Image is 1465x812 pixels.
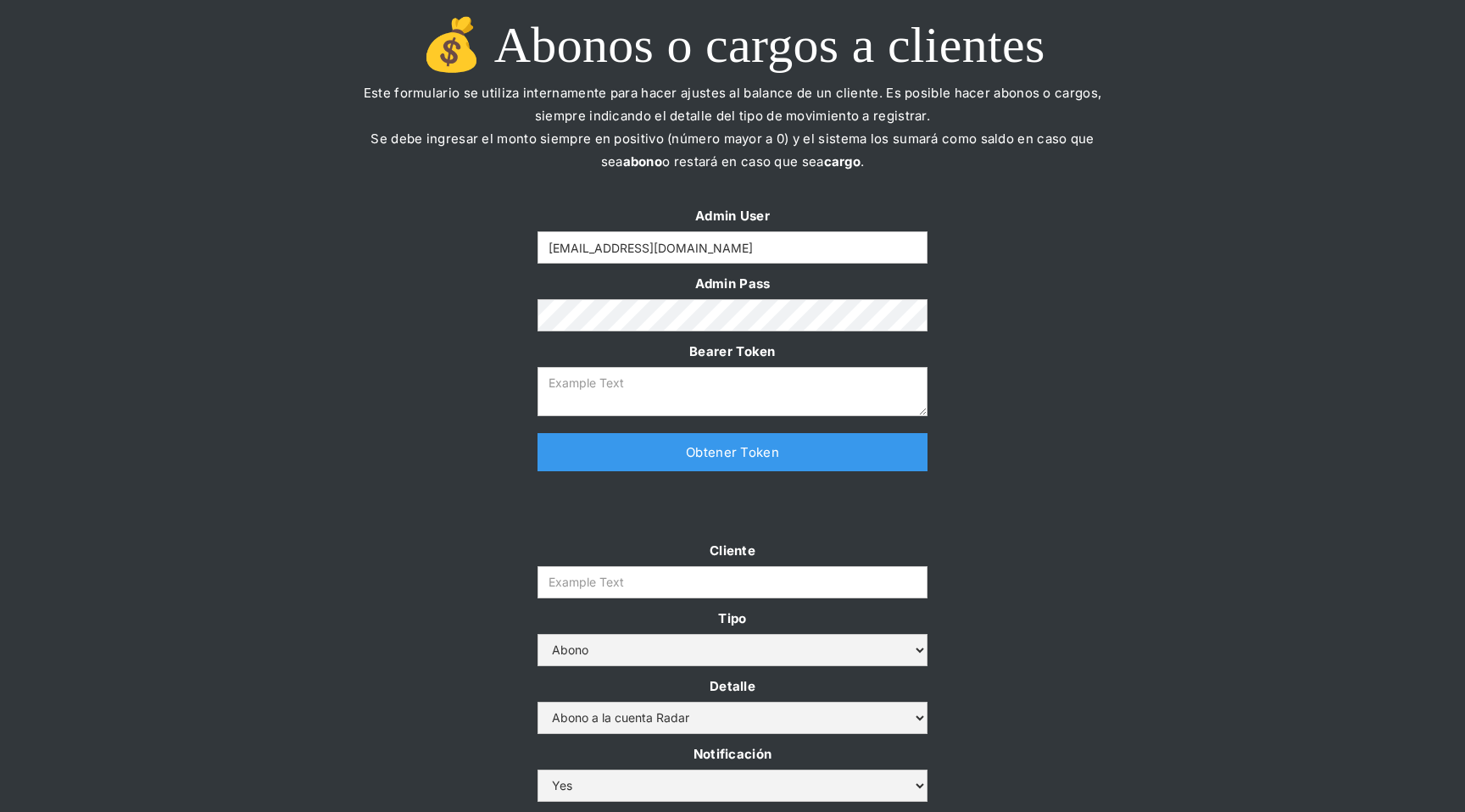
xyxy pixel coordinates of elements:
[623,153,663,170] strong: abono
[824,153,861,170] strong: cargo
[351,81,1114,196] p: Este formulario se utiliza internamente para hacer ajustes al balance de un cliente. Es posible h...
[538,272,927,295] label: Admin Pass
[538,539,927,562] label: Cliente
[538,204,927,227] label: Admin User
[538,204,927,416] form: Form
[351,17,1114,73] h1: 💰 Abonos o cargos a clientes
[538,742,927,765] label: Notificación
[538,607,927,630] label: Tipo
[538,433,927,471] a: Obtener Token
[538,231,927,264] input: Example Text
[538,675,927,698] label: Detalle
[538,340,927,363] label: Bearer Token
[538,566,927,598] input: Example Text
